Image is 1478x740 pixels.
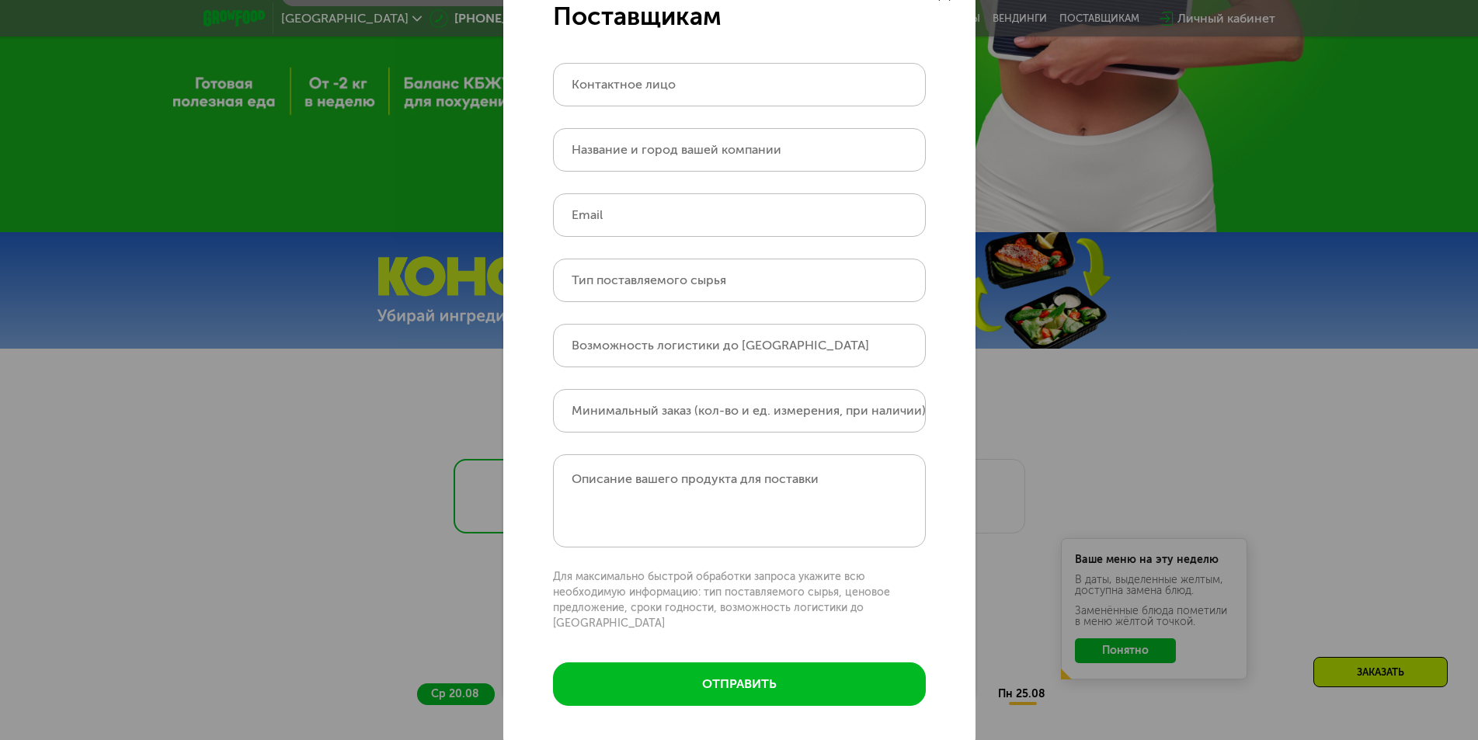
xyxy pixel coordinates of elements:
[572,80,676,89] label: Контактное лицо
[572,276,726,284] label: Тип поставляемого сырья
[553,569,926,631] p: Для максимально быстрой обработки запроса укажите всю необходимую информацию: тип поставляемого с...
[572,341,869,349] label: Возможность логистики до [GEOGRAPHIC_DATA]
[572,471,819,486] label: Описание вашего продукта для поставки
[572,210,603,219] label: Email
[572,406,926,415] label: Минимальный заказ (кол-во и ед. измерения, при наличии)
[572,145,781,154] label: Название и город вашей компании
[553,662,926,706] button: отправить
[553,1,926,32] div: Поставщикам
